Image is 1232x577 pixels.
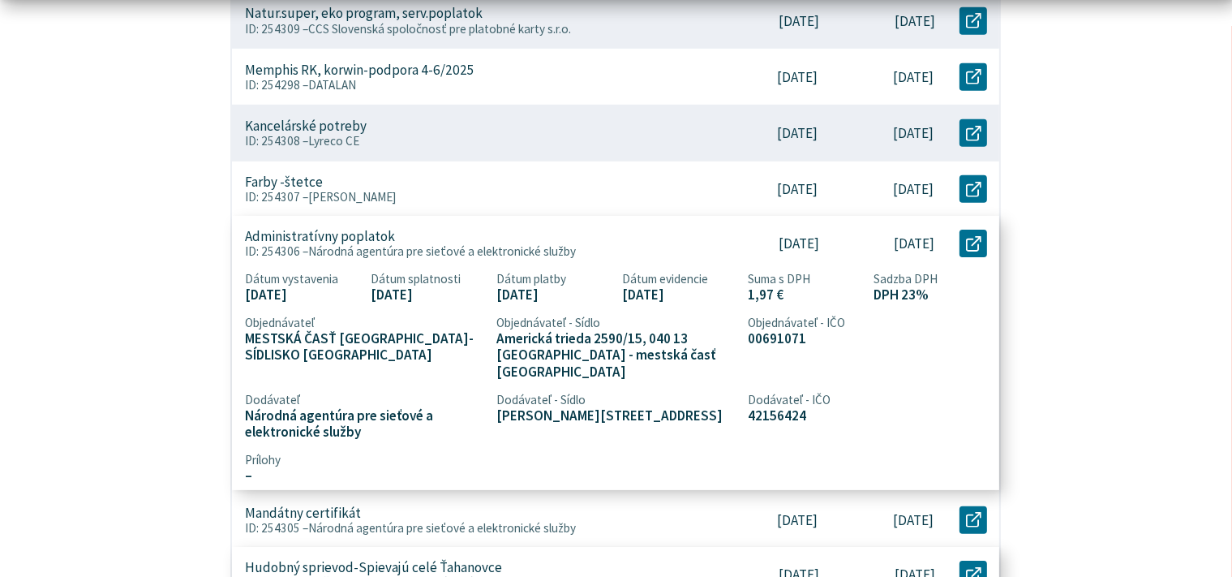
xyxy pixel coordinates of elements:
[777,69,818,86] p: [DATE]
[245,330,484,364] span: MESTSKÁ ČASŤ [GEOGRAPHIC_DATA]-SÍDLISKO [GEOGRAPHIC_DATA]
[245,316,484,330] span: Objednávateľ
[748,316,861,330] span: Objednávateľ - IČO
[874,286,987,304] span: DPH 23%
[245,286,358,304] span: [DATE]
[895,13,935,30] p: [DATE]
[245,118,367,135] p: Kancelárské potreby
[245,272,358,286] span: Dátum vystavenia
[496,272,610,286] span: Dátum platby
[245,5,483,22] p: Natur.super, eko program, serv.poplatok
[779,13,819,30] p: [DATE]
[622,286,736,304] span: [DATE]
[308,77,356,93] span: DATALAN
[308,520,576,536] span: Národná agentúra pre sieťové a elektronické služby
[245,244,704,259] p: ID: 254306 –
[777,512,818,529] p: [DATE]
[371,286,484,304] span: [DATE]
[779,235,819,252] p: [DATE]
[748,286,861,304] span: 1,97 €
[245,407,484,441] span: Národná agentúra pre sieťové a elektronické služby
[308,189,397,205] span: [PERSON_NAME]
[371,272,484,286] span: Dátum splatnosti
[748,407,861,424] span: 42156424
[245,521,702,536] p: ID: 254305 –
[245,134,702,149] p: ID: 254308 –
[748,393,861,407] span: Dodávateľ - IČO
[245,505,361,522] p: Mandátny certifikát
[245,62,474,79] p: Memphis RK, korwin-podpora 4-6/2025
[496,393,736,407] span: Dodávateľ - Sídlo
[893,181,934,198] p: [DATE]
[245,393,484,407] span: Dodávateľ
[893,125,934,142] p: [DATE]
[496,286,610,304] span: [DATE]
[496,316,736,330] span: Objednávateľ - Sídlo
[622,272,736,286] span: Dátum evidencie
[748,272,861,286] span: Suma s DPH
[308,243,576,259] span: Národná agentúra pre sieťové a elektronické služby
[245,453,988,467] span: Prílohy
[308,21,571,37] span: CCS Slovenská spoločnosť pre platobné karty s.r.o.
[748,330,861,347] span: 00691071
[245,22,704,37] p: ID: 254309 –
[308,133,359,149] span: Lyreco CE
[777,125,818,142] p: [DATE]
[777,181,818,198] p: [DATE]
[496,330,736,381] span: Americká trieda 2590/15, 040 13 [GEOGRAPHIC_DATA] - mestská časť [GEOGRAPHIC_DATA]
[245,174,323,191] p: Farby -štetce
[893,512,934,529] p: [DATE]
[874,272,987,286] span: Sadzba DPH
[245,190,702,205] p: ID: 254307 –
[893,69,934,86] p: [DATE]
[894,235,934,252] p: [DATE]
[496,407,736,424] span: [PERSON_NAME][STREET_ADDRESS]
[245,559,502,576] p: Hudobný sprievod-Spievajú celé Ťahanovce
[245,467,988,484] span: –
[245,78,702,93] p: ID: 254298 –
[245,228,395,245] p: Administratívny poplatok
